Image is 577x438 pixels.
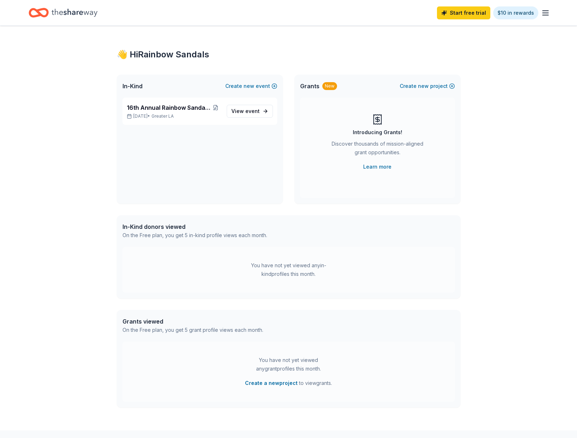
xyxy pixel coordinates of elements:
span: Grants [300,82,319,90]
div: On the Free plan, you get 5 grant profile views each month. [122,326,263,334]
div: You have not yet viewed any grant profiles this month. [244,356,333,373]
div: You have not yet viewed any in-kind profiles this month. [244,261,333,278]
span: new [418,82,429,90]
p: [DATE] • [127,113,221,119]
span: Greater LA [152,113,174,119]
button: Createnewevent [225,82,277,90]
span: event [245,108,260,114]
div: Discover thousands of mission-aligned grant opportunities. [329,140,426,160]
span: new [244,82,254,90]
div: On the Free plan, you get 5 in-kind profile views each month. [122,231,267,240]
div: 👋 Hi Rainbow Sandals [117,49,461,60]
span: View [231,107,260,116]
button: Createnewproject [400,82,455,90]
span: In-Kind [122,82,143,90]
a: Start free trial [437,6,490,19]
div: In-Kind donors viewed [122,222,267,231]
a: Home [29,4,97,21]
a: $10 in rewards [493,6,538,19]
a: View event [227,105,273,118]
div: Introducing Grants! [353,128,402,137]
span: 16th Annual Rainbow Sandals Golf Classic [127,103,211,112]
span: to view grants . [245,379,332,387]
div: Grants viewed [122,317,263,326]
button: Create a newproject [245,379,298,387]
div: New [322,82,337,90]
a: Learn more [363,163,391,171]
